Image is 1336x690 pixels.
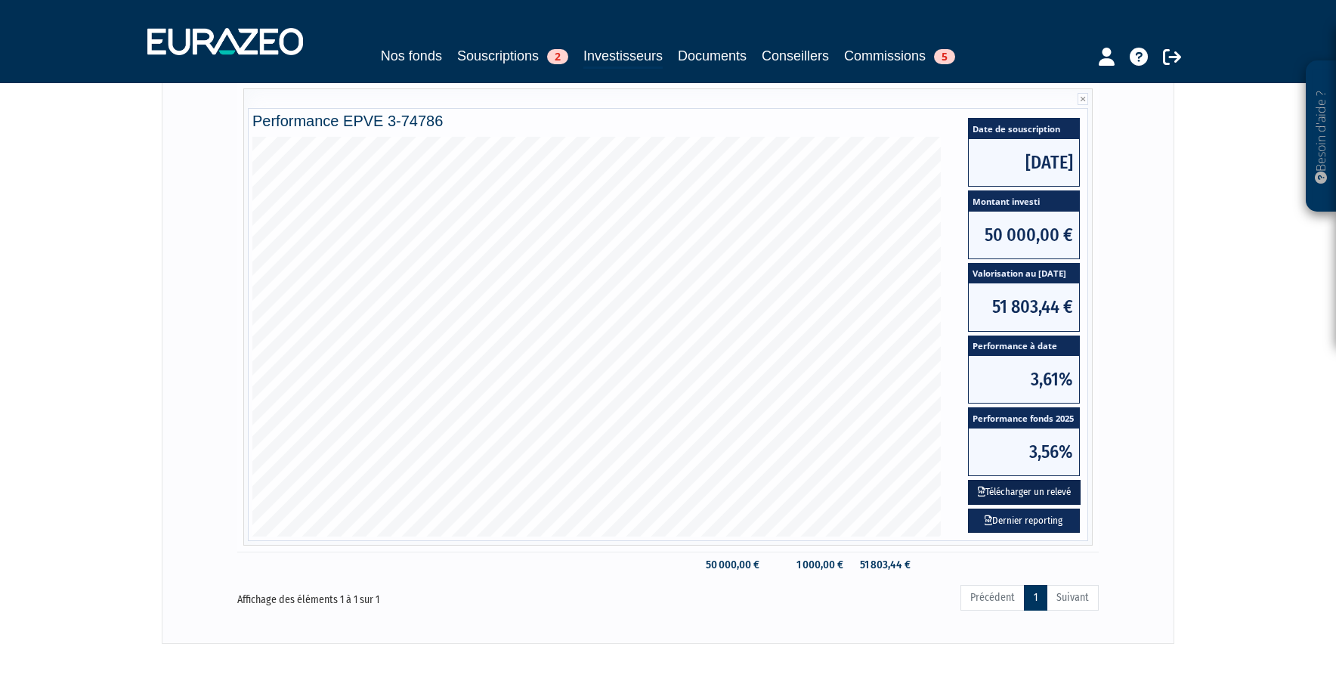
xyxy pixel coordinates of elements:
[968,480,1081,505] button: Télécharger un relevé
[1313,69,1330,205] p: Besoin d'aide ?
[969,429,1079,475] span: 3,56%
[457,45,568,67] a: Souscriptions2
[934,49,955,64] span: 5
[694,552,767,578] td: 50 000,00 €
[969,336,1079,357] span: Performance à date
[583,45,663,69] a: Investisseurs
[969,212,1079,258] span: 50 000,00 €
[969,408,1079,429] span: Performance fonds 2025
[969,119,1079,139] span: Date de souscription
[147,28,303,55] img: 1732889491-logotype_eurazeo_blanc_rvb.png
[381,45,442,67] a: Nos fonds
[844,45,955,67] a: Commissions5
[252,113,1084,129] h4: Performance EPVE 3-74786
[969,283,1079,330] span: 51 803,44 €
[851,552,919,578] td: 51 803,44 €
[678,45,747,67] a: Documents
[762,45,829,67] a: Conseillers
[1024,585,1047,611] a: 1
[968,509,1080,534] a: Dernier reporting
[969,191,1079,212] span: Montant investi
[969,264,1079,284] span: Valorisation au [DATE]
[237,583,583,608] div: Affichage des éléments 1 à 1 sur 1
[767,552,851,578] td: 1 000,00 €
[547,49,568,64] span: 2
[969,356,1079,403] span: 3,61%
[969,139,1079,186] span: [DATE]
